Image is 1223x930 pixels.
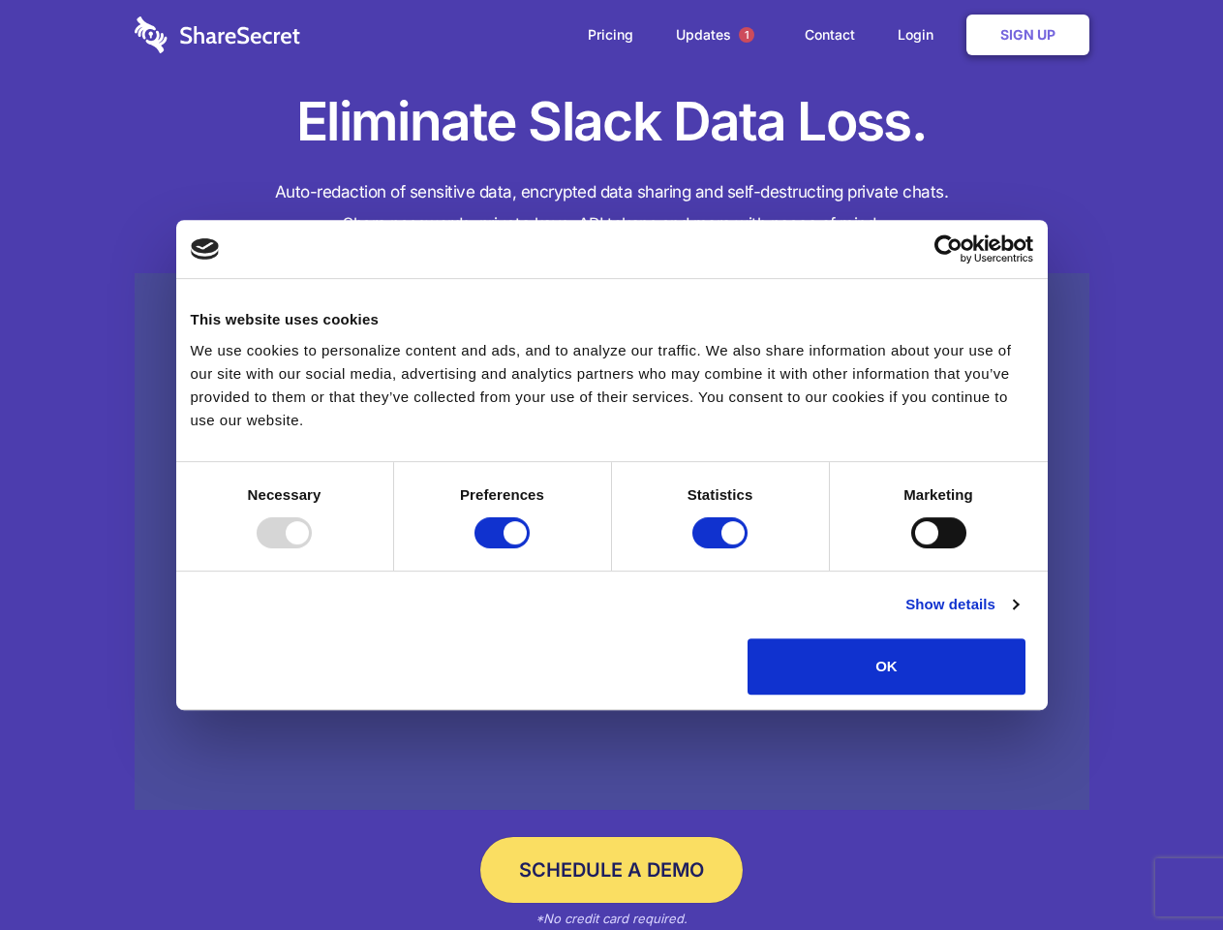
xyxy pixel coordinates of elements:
div: This website uses cookies [191,308,1033,331]
a: Usercentrics Cookiebot - opens in a new window [864,234,1033,263]
h4: Auto-redaction of sensitive data, encrypted data sharing and self-destructing private chats. Shar... [135,176,1089,240]
span: 1 [739,27,754,43]
img: logo-wordmark-white-trans-d4663122ce5f474addd5e946df7df03e33cb6a1c49d2221995e7729f52c070b2.svg [135,16,300,53]
a: Schedule a Demo [480,837,743,903]
a: Pricing [568,5,653,65]
button: OK [748,638,1025,695]
strong: Preferences [460,486,544,503]
em: *No credit card required. [535,911,688,926]
a: Wistia video thumbnail [135,273,1089,811]
a: Sign Up [966,15,1089,55]
h1: Eliminate Slack Data Loss. [135,87,1089,157]
strong: Necessary [248,486,321,503]
img: logo [191,238,220,260]
a: Login [878,5,963,65]
div: We use cookies to personalize content and ads, and to analyze our traffic. We also share informat... [191,339,1033,432]
a: Contact [785,5,874,65]
strong: Marketing [903,486,973,503]
strong: Statistics [688,486,753,503]
a: Show details [905,593,1018,616]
